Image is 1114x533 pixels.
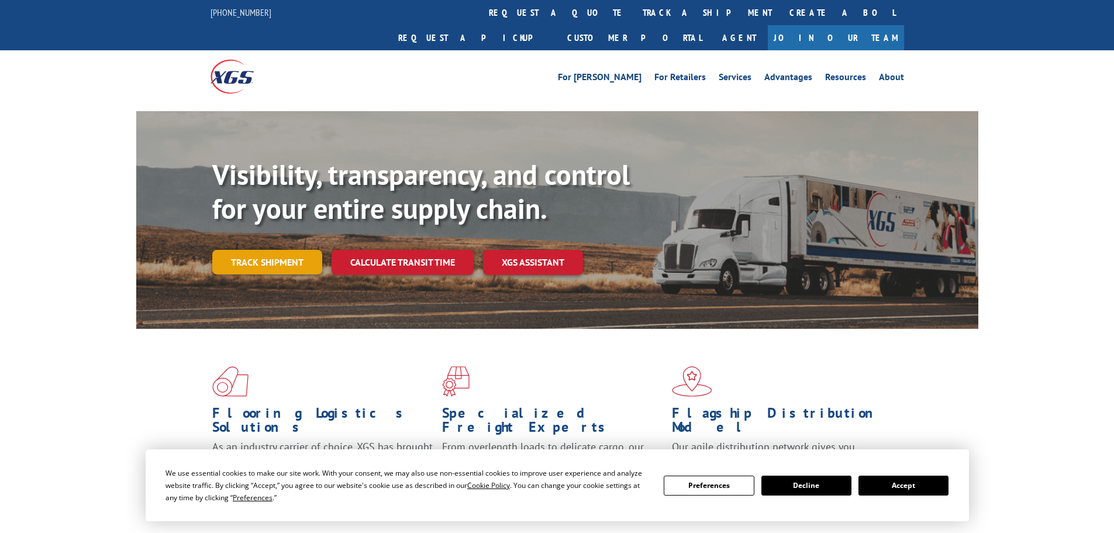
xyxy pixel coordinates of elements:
[719,73,751,85] a: Services
[212,250,322,274] a: Track shipment
[761,476,851,496] button: Decline
[664,476,754,496] button: Preferences
[672,406,893,440] h1: Flagship Distribution Model
[332,250,474,275] a: Calculate transit time
[389,25,558,50] a: Request a pickup
[165,467,650,504] div: We use essential cookies to make our site work. With your consent, we may also use non-essential ...
[212,366,249,397] img: xgs-icon-total-supply-chain-intelligence-red
[768,25,904,50] a: Join Our Team
[711,25,768,50] a: Agent
[879,73,904,85] a: About
[442,440,663,492] p: From overlength loads to delicate cargo, our experienced staff knows the best way to move your fr...
[233,493,273,503] span: Preferences
[858,476,949,496] button: Accept
[483,250,583,275] a: XGS ASSISTANT
[825,73,866,85] a: Resources
[467,480,510,490] span: Cookie Policy
[558,73,642,85] a: For [PERSON_NAME]
[212,156,630,226] b: Visibility, transparency, and control for your entire supply chain.
[146,449,969,521] div: Cookie Consent Prompt
[672,366,712,397] img: xgs-icon-flagship-distribution-model-red
[211,6,271,18] a: [PHONE_NUMBER]
[212,406,433,440] h1: Flooring Logistics Solutions
[442,366,470,397] img: xgs-icon-focused-on-flooring-red
[672,440,887,467] span: Our agile distribution network gives you nationwide inventory management on demand.
[654,73,706,85] a: For Retailers
[442,406,663,440] h1: Specialized Freight Experts
[558,25,711,50] a: Customer Portal
[764,73,812,85] a: Advantages
[212,440,433,482] span: As an industry carrier of choice, XGS has brought innovation and dedication to flooring logistics...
